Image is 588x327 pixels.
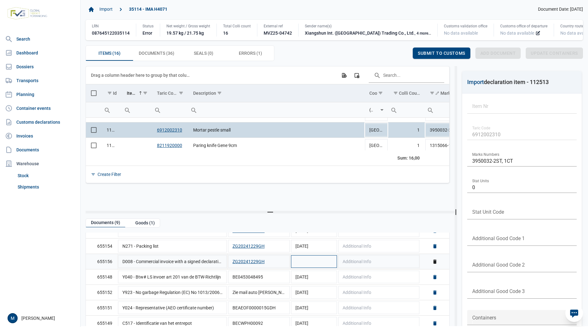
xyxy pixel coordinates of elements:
[432,320,438,326] a: Delete
[295,321,308,326] span: [DATE]
[143,30,154,36] div: Error
[295,305,308,310] span: [DATE]
[388,122,425,138] td: 1
[157,91,178,96] div: Taric Code
[388,102,400,117] div: Search box
[15,181,78,193] a: Shipments
[415,31,431,36] small: , 4 more...
[232,258,265,265] button: ZG20241229GH
[86,66,449,183] div: Data grid with 16 rows and 28 columns
[364,138,388,153] td: [GEOGRAPHIC_DATA]
[117,285,227,300] td: Y923 - No garbage Regulation (EC) No 1013/2006 (OJ L 190)
[8,313,76,323] div: [PERSON_NAME]
[102,84,122,102] td: Column Id
[194,49,213,57] span: Seals (0)
[188,102,364,117] input: Filter cell
[91,143,97,148] div: Select row
[126,4,170,15] a: 35114 - IMA H4071
[139,49,174,57] span: Documents (36)
[102,122,122,138] td: 112513
[388,102,425,117] input: Filter cell
[157,143,182,148] a: 8211920000
[188,102,199,117] div: Search box
[102,138,122,153] td: 112514
[538,7,583,12] span: Document Date: [DATE]
[364,84,388,102] td: Column Coo
[86,239,117,254] td: 655154
[117,269,227,285] td: Y040 - Btw# LS invoer art 201 van de BTW-Richtlijn
[295,274,308,279] span: [DATE]
[343,274,371,279] span: Additional Info
[388,84,425,102] td: Column Colli Count
[3,33,78,45] a: Search
[430,91,434,95] span: Show filter options for column 'Marks Numbers'
[388,138,425,153] td: 1
[264,30,292,36] div: MVZ25-04742
[369,68,444,83] input: Search in the data grid
[418,51,465,56] span: Submit to customs
[413,48,470,59] div: Submit to customs
[188,84,364,102] td: Column Description
[432,259,438,264] a: Delete
[432,290,438,295] a: Delete
[3,88,78,101] a: Planning
[98,172,121,177] div: Create Filter
[166,30,210,36] div: 19.57 kg / 21.75 kg
[91,90,97,96] div: Select all
[86,211,455,213] div: Split bar
[152,102,188,117] input: Filter cell
[3,102,78,115] a: Container events
[232,290,292,295] span: Zie mail auto [PERSON_NAME]
[500,30,534,36] span: No data available
[425,102,470,117] input: Filter cell
[3,74,78,87] a: Transports
[152,102,163,117] div: Search box
[91,66,444,84] div: Data grid toolbar
[15,170,78,181] a: Stock
[500,24,547,29] div: Customs office of departure
[467,79,484,85] span: Import
[232,274,263,279] span: BE0453048495
[295,290,308,295] span: [DATE]
[188,122,364,138] td: Mortar pestle small
[239,49,262,57] span: Errors (1)
[264,24,292,29] div: External ref
[179,91,183,95] span: Show filter options for column 'Taric Code'
[86,285,117,300] td: 655152
[92,24,130,29] div: LRN
[107,91,112,95] span: Show filter options for column 'Id'
[97,4,115,15] a: Import
[343,244,371,249] span: Additional Info
[3,60,78,73] a: Dossiers
[86,269,117,285] td: 655148
[393,91,398,95] span: Show filter options for column 'Colli Count'
[425,102,436,117] div: Search box
[343,305,371,310] span: Additional Info
[122,102,152,117] input: Filter cell
[122,84,152,102] td: Column Item Nr
[3,157,78,170] div: Warehouse
[8,313,18,323] button: M
[364,102,378,117] input: Filter cell
[86,300,117,316] td: 655151
[102,102,122,117] td: Filter cell
[223,24,251,29] div: Total Colli count
[3,116,78,128] a: Customs declarations
[399,91,420,96] div: Colli Count
[393,155,420,161] div: Colli Count Sum: 16,00
[295,244,308,249] span: [DATE]
[122,102,133,117] div: Search box
[378,91,383,95] span: Show filter options for column 'Coo'
[351,70,362,81] div: Column Chooser
[467,78,549,87] div: declaration item - 112513
[343,259,371,264] span: Additional Info
[223,30,251,36] div: 16
[157,127,182,132] a: 6912002310
[232,305,276,310] span: BEAEOF0000015GDH
[152,84,188,102] td: Column Taric Code
[425,138,470,153] td: 1315066-1ST, 1CT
